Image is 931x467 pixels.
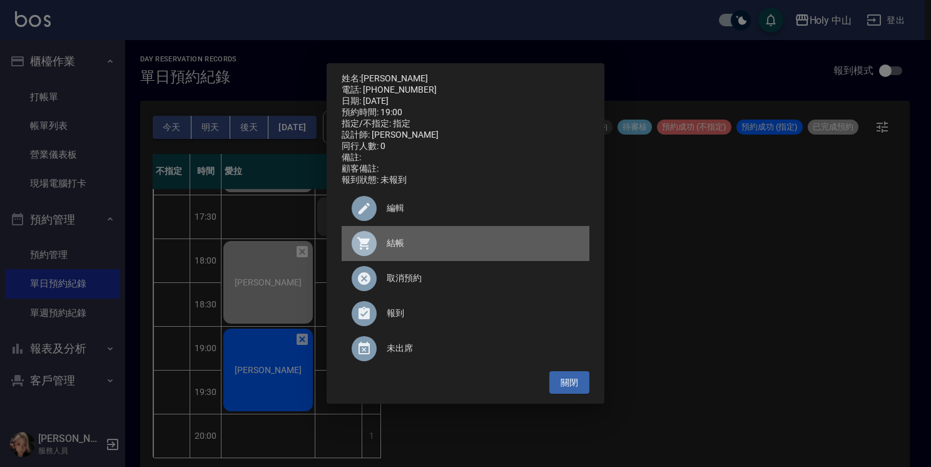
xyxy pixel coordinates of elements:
a: 結帳 [342,226,589,261]
p: 姓名: [342,73,589,85]
div: 預約時間: 19:00 [342,107,589,118]
div: 電話: [PHONE_NUMBER] [342,85,589,96]
div: 指定/不指定: 指定 [342,118,589,130]
div: 顧客備註: [342,163,589,175]
div: 取消預約 [342,261,589,296]
div: 同行人數: 0 [342,141,589,152]
div: 未出席 [342,331,589,366]
span: 未出席 [387,342,579,355]
div: 備註: [342,152,589,163]
a: [PERSON_NAME] [361,73,428,83]
span: 編輯 [387,202,579,215]
div: 報到狀態: 未報到 [342,175,589,186]
span: 報到 [387,307,579,320]
span: 取消預約 [387,272,579,285]
div: 編輯 [342,191,589,226]
div: 設計師: [PERSON_NAME] [342,130,589,141]
div: 日期: [DATE] [342,96,589,107]
span: 結帳 [387,237,579,250]
div: 報到 [342,296,589,331]
button: 關閉 [549,371,589,394]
